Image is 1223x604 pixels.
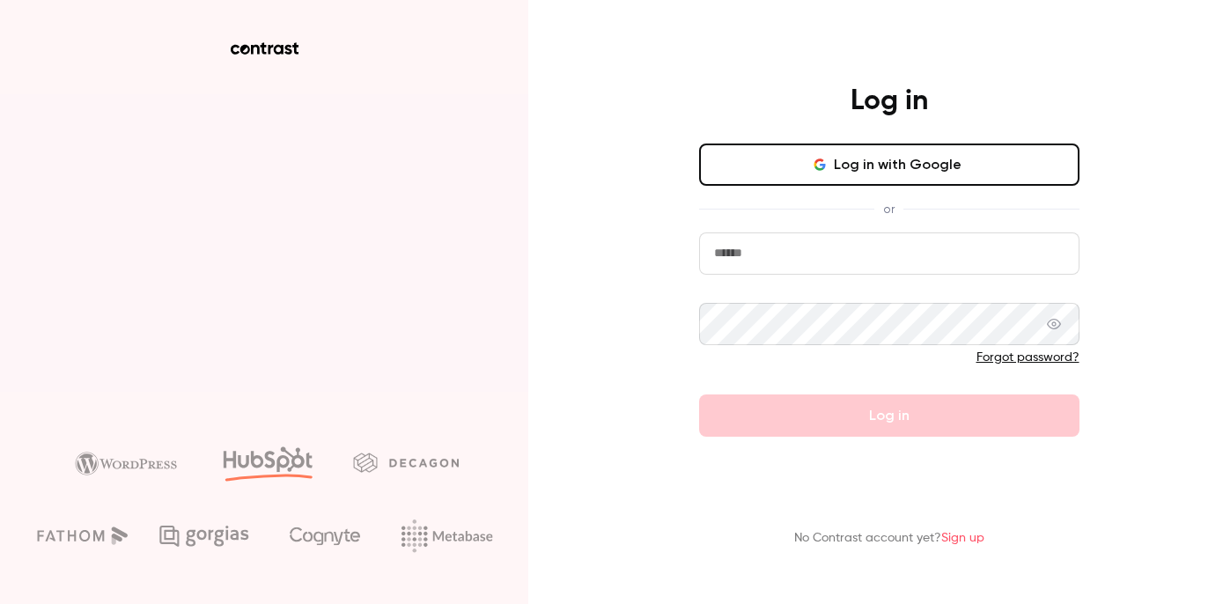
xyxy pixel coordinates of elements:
img: decagon [353,453,459,472]
a: Forgot password? [976,351,1079,364]
p: No Contrast account yet? [794,529,984,548]
h4: Log in [851,84,928,119]
a: Sign up [941,532,984,544]
button: Log in with Google [699,144,1079,186]
span: or [874,200,903,218]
